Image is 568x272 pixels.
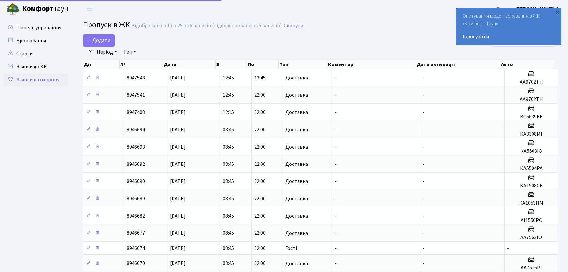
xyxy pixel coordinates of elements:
div: Відображено з 1 по 25 з 26 записів (відфільтровано з 25 записів). [132,23,283,29]
span: 8947541 [127,92,145,99]
a: Додати [83,34,115,47]
span: 08:45 [223,195,234,202]
span: 22:00 [254,92,266,99]
span: 8946693 [127,143,145,150]
a: Заявки до КК [3,60,68,73]
span: 22:00 [254,195,266,202]
span: Доставка [285,127,308,132]
span: 08:45 [223,143,234,150]
th: Дата активації [416,60,500,69]
span: [DATE] [170,260,186,267]
span: 12:15 [223,109,234,116]
span: [DATE] [170,161,186,168]
h5: АА7563ІО [507,235,555,241]
span: - [335,92,337,99]
h5: КА3308МІ [507,131,555,137]
span: - [335,178,337,185]
span: 08:45 [223,260,234,267]
span: [DATE] [170,143,186,150]
b: Цитрус [PERSON_NAME] А. [496,6,560,13]
th: Дії [83,60,120,69]
span: 22:00 [254,143,266,150]
span: - [423,161,425,168]
span: - [335,126,337,133]
button: Переключити навігацію [81,4,98,14]
h5: АА9702ТН [507,96,555,103]
span: - [423,195,425,202]
span: 8946677 [127,230,145,237]
span: 8946690 [127,178,145,185]
span: - [335,245,337,252]
h5: ВС5639ЕЕ [507,114,555,120]
span: Гості [285,246,297,251]
img: logo.png [7,3,20,16]
span: Доставка [285,231,308,236]
span: 08:45 [223,230,234,237]
a: Скарги [3,47,68,60]
span: Панель управління [17,24,61,31]
span: - [423,92,425,99]
span: - [335,230,337,237]
span: - [507,245,509,252]
span: 22:00 [254,245,266,252]
span: - [423,74,425,81]
span: 08:45 [223,126,234,133]
th: № [120,60,163,69]
span: 22:00 [254,178,266,185]
span: 12:45 [223,92,234,99]
h5: АІ1550РС [507,217,555,223]
a: Заявки на охорону [3,73,68,86]
th: Коментар [327,60,416,69]
span: Доставка [285,162,308,167]
span: [DATE] [170,109,186,116]
span: [DATE] [170,92,186,99]
b: Комфорт [22,4,53,14]
span: - [335,109,337,116]
span: 08:45 [223,178,234,185]
a: Цитрус [PERSON_NAME] А. [496,5,560,13]
span: Доставка [285,261,308,266]
span: - [423,126,425,133]
span: - [423,178,425,185]
span: Доставка [285,110,308,115]
span: [DATE] [170,126,186,133]
span: [DATE] [170,178,186,185]
span: - [335,260,337,267]
span: Доставка [285,144,308,150]
h5: АА7516PI [507,265,555,271]
span: - [423,212,425,220]
span: 8946670 [127,260,145,267]
h5: КА1508СЕ [507,183,555,189]
span: 8946674 [127,245,145,252]
h5: КА5503ІО [507,148,555,154]
a: Панель управління [3,21,68,34]
span: Пропуск в ЖК [83,19,130,31]
h5: КА5504РА [507,165,555,172]
span: - [335,143,337,150]
span: 22:00 [254,109,266,116]
span: 22:00 [254,260,266,267]
span: 8947548 [127,74,145,81]
span: [DATE] [170,230,186,237]
span: 8946692 [127,161,145,168]
span: - [423,143,425,150]
span: Доставка [285,93,308,98]
th: Авто [500,60,554,69]
span: Доставка [285,75,308,80]
span: 22:00 [254,230,266,237]
span: [DATE] [170,212,186,220]
span: Доставка [285,179,308,184]
span: 12:45 [223,74,234,81]
span: 8946682 [127,212,145,220]
span: [DATE] [170,245,186,252]
span: 22:00 [254,212,266,220]
span: - [335,195,337,202]
span: 13:45 [254,74,266,81]
span: - [335,161,337,168]
span: [DATE] [170,74,186,81]
h5: АА9702ТН [507,79,555,85]
span: 08:45 [223,245,234,252]
th: По [247,60,279,69]
th: З [216,60,247,69]
span: - [423,109,425,116]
